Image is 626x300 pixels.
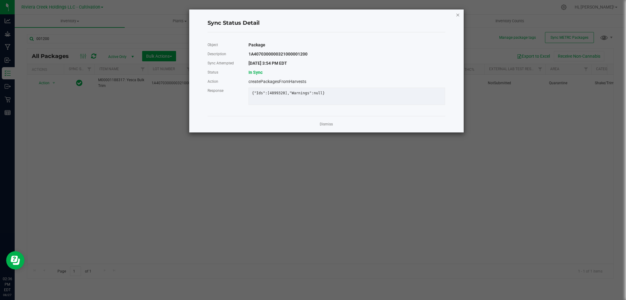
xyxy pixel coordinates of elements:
[203,86,244,95] div: Response
[6,251,24,269] iframe: Resource center
[244,77,450,86] div: createPackagesFromHarvests
[247,91,446,96] div: {"Ids":[4899320],"Warnings":null}
[249,70,263,75] span: In Sync
[208,19,260,27] span: Sync Status Detail
[203,49,244,59] div: Description
[244,59,450,68] div: [DATE] 3:54 PM EDT
[244,40,450,49] div: Package
[244,49,450,59] div: 1A4070300000321000001200
[456,11,460,18] button: Close
[203,40,244,49] div: Object
[320,122,333,127] a: Dismiss
[203,68,244,77] div: Status
[203,77,244,86] div: Action
[203,59,244,68] div: Sync Attempted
